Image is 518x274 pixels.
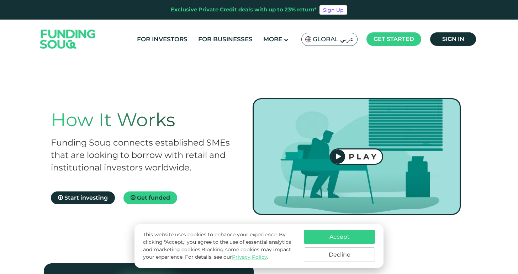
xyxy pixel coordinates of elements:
[345,152,382,162] div: PLAY
[313,35,354,43] span: Global عربي
[330,148,383,165] button: PLAY
[137,194,170,201] span: Get funded
[185,254,268,260] span: For details, see our .
[304,230,375,244] button: Accept
[263,36,282,43] span: More
[135,33,189,45] a: For Investors
[51,191,115,204] a: Start investing
[143,246,291,260] span: Blocking some cookies may impact your experience.
[374,36,414,42] span: Get started
[319,5,347,15] a: Sign Up
[171,6,317,14] div: Exclusive Private Credit deals with up to 23% return*
[232,254,267,260] a: Privacy Policy
[442,36,464,42] span: Sign in
[33,21,103,57] img: Logo
[123,191,177,204] a: Get funded
[51,109,238,131] h1: How It Works
[305,36,312,42] img: SA Flag
[430,32,476,46] a: Sign in
[51,136,238,174] h2: Funding Souq connects established SMEs that are looking to borrow with retail and institutional i...
[143,231,297,261] p: This website uses cookies to enhance your experience. By clicking "Accept," you agree to the use ...
[196,33,254,45] a: For Businesses
[64,194,108,201] span: Start investing
[304,247,375,262] button: Decline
